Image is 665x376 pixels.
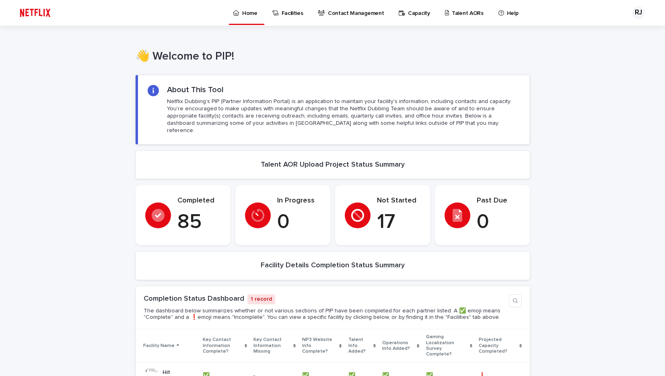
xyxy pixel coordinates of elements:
[479,335,517,356] p: Projected Capacity Completed?
[136,50,530,64] h1: 👋 Welcome to PIP!
[632,6,645,19] div: RJ
[477,210,520,234] p: 0
[167,85,224,95] h2: About This Tool
[167,98,519,134] p: Netflix Dubbing's PIP (Partner Information Portal) is an application to maintain your facility's ...
[277,210,321,234] p: 0
[16,5,54,21] img: ifQbXi3ZQGMSEF7WDB7W
[261,161,405,169] h2: Talent AOR Upload Project Status Summary
[348,335,372,356] p: Talent Info Added?
[261,261,405,270] h2: Facility Details Completion Status Summary
[144,295,244,302] a: Completion Status Dashboard
[177,196,221,205] p: Completed
[144,308,506,321] p: The dashboard below summarizes whether or not various sections of PIP have been completed for eac...
[377,210,420,234] p: 17
[143,341,175,350] p: Facility Name
[477,196,520,205] p: Past Due
[382,339,415,353] p: Operations Info Added?
[253,335,291,356] p: Key Contact Information Missing
[377,196,420,205] p: Not Started
[177,210,221,234] p: 85
[247,294,275,304] p: 1 record
[203,335,243,356] p: Key Contact Information Complete?
[426,333,468,359] p: Gaming Localization Survey Complete?
[302,335,337,356] p: NP3 Website Info Complete?
[277,196,321,205] p: In Progress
